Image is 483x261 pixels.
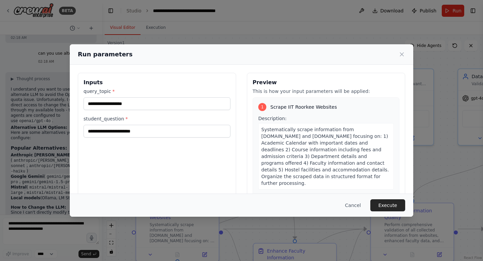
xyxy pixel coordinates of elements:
[84,88,230,95] label: query_topic
[84,115,230,122] label: student_question
[370,199,405,211] button: Execute
[84,79,230,87] h3: Inputs
[258,116,286,121] span: Description:
[253,79,399,87] h3: Preview
[261,127,389,186] span: Systematically scrape information from [DOMAIN_NAME] and [DOMAIN_NAME] focusing on: 1) Academic C...
[253,88,399,95] p: This is how your input parameters will be applied:
[78,50,132,59] h2: Run parameters
[340,199,366,211] button: Cancel
[270,104,337,110] span: Scrape IIT Roorkee Websites
[258,103,266,111] div: 1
